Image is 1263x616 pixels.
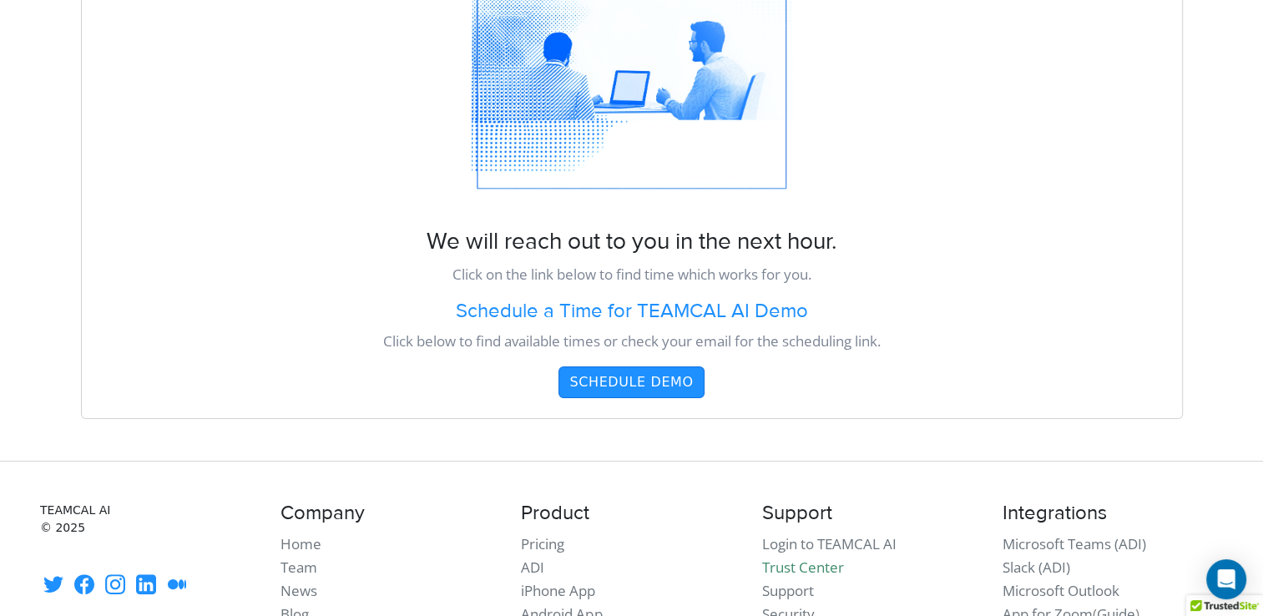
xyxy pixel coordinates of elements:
small: TEAMCAL AI © 2025 [40,502,260,537]
a: ADI [521,558,544,577]
a: Support [762,581,814,600]
a: Home [280,534,321,553]
div: Open Intercom Messenger [1206,559,1246,599]
a: Login to TEAMCAL AI [762,534,897,553]
a: Schedule Demo [558,374,704,390]
a: Schedule a Time for TEAMCAL AI Demo [82,300,1182,324]
h3: We will reach out to you in the next hour. [82,228,1182,256]
a: iPhone App [521,581,595,600]
p: Click on the link below to find time which works for you. [82,263,1182,286]
a: Team [280,558,317,577]
h4: Integrations [1003,502,1223,526]
button: Schedule Demo [558,366,704,398]
h4: Product [521,502,741,526]
a: News [280,581,317,600]
a: Slack (ADI) [1003,558,1070,577]
a: Pricing [521,534,564,553]
h4: Company [280,502,501,526]
p: Click below to find available times or check your email for the scheduling link. [82,330,1182,353]
a: Microsoft Outlook [1003,581,1119,600]
a: Microsoft Teams (ADI) [1003,534,1146,553]
a: Trust Center [762,558,844,577]
h4: Support [762,502,983,526]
